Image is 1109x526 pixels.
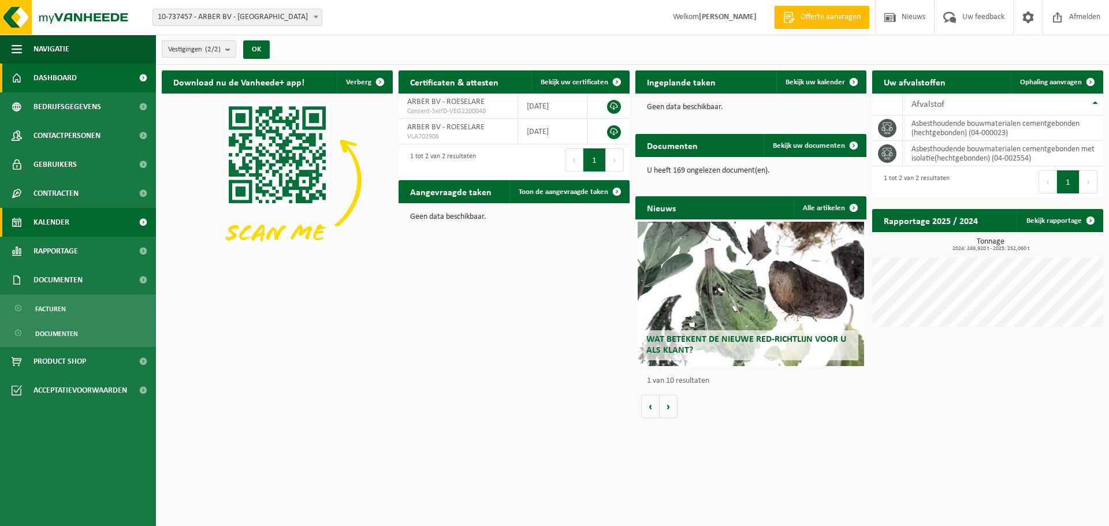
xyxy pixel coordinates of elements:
[786,79,845,86] span: Bekijk uw kalender
[794,196,865,219] a: Alle artikelen
[34,347,86,376] span: Product Shop
[162,40,236,58] button: Vestigingen(2/2)
[583,148,606,171] button: 1
[34,121,101,150] span: Contactpersonen
[903,115,1103,141] td: asbesthoudende bouwmaterialen cementgebonden (hechtgebonden) (04-000023)
[647,377,861,385] p: 1 van 10 resultaten
[903,141,1103,166] td: asbesthoudende bouwmaterialen cementgebonden met isolatie(hechtgebonden) (04-002554)
[798,12,864,23] span: Offerte aanvragen
[404,147,476,173] div: 1 tot 2 van 2 resultaten
[878,169,950,195] div: 1 tot 2 van 2 resultaten
[243,40,270,59] button: OK
[878,246,1103,252] span: 2024: 249,920 t - 2025: 252,060 t
[152,9,322,26] span: 10-737457 - ARBER BV - ROESELARE
[872,70,957,93] h2: Uw afvalstoffen
[776,70,865,94] a: Bekijk uw kalender
[34,64,77,92] span: Dashboard
[872,209,989,232] h2: Rapportage 2025 / 2024
[509,180,628,203] a: Toon de aangevraagde taken
[407,123,485,132] span: ARBER BV - ROESELARE
[1020,79,1082,86] span: Ophaling aanvragen
[606,148,624,171] button: Next
[1080,170,1097,193] button: Next
[337,70,392,94] button: Verberg
[153,9,322,25] span: 10-737457 - ARBER BV - ROESELARE
[407,107,509,116] span: Consent-SelfD-VEG2200040
[410,213,618,221] p: Geen data beschikbaar.
[399,180,503,203] h2: Aangevraagde taken
[635,70,727,93] h2: Ingeplande taken
[34,376,127,405] span: Acceptatievoorwaarden
[773,142,845,150] span: Bekijk uw documenten
[168,41,221,58] span: Vestigingen
[641,395,660,418] button: Vorige
[541,79,608,86] span: Bekijk uw certificaten
[878,238,1103,252] h3: Tonnage
[399,70,510,93] h2: Certificaten & attesten
[646,335,846,355] span: Wat betekent de nieuwe RED-richtlijn voor u als klant?
[764,134,865,157] a: Bekijk uw documenten
[518,94,587,119] td: [DATE]
[407,132,509,141] span: VLA702906
[35,298,66,320] span: Facturen
[699,13,757,21] strong: [PERSON_NAME]
[519,188,608,196] span: Toon de aangevraagde taken
[1017,209,1102,232] a: Bekijk rapportage
[34,266,83,294] span: Documenten
[1011,70,1102,94] a: Ophaling aanvragen
[34,208,69,237] span: Kalender
[647,167,855,175] p: U heeft 169 ongelezen document(en).
[3,297,153,319] a: Facturen
[531,70,628,94] a: Bekijk uw certificaten
[205,46,221,53] count: (2/2)
[1039,170,1057,193] button: Previous
[162,94,393,267] img: Download de VHEPlus App
[638,222,864,366] a: Wat betekent de nieuwe RED-richtlijn voor u als klant?
[34,237,78,266] span: Rapportage
[660,395,678,418] button: Volgende
[635,196,687,219] h2: Nieuws
[407,98,485,106] span: ARBER BV - ROESELARE
[518,119,587,144] td: [DATE]
[34,150,77,179] span: Gebruikers
[1057,170,1080,193] button: 1
[34,92,101,121] span: Bedrijfsgegevens
[3,322,153,344] a: Documenten
[34,179,79,208] span: Contracten
[565,148,583,171] button: Previous
[35,323,78,345] span: Documenten
[647,103,855,111] p: Geen data beschikbaar.
[346,79,371,86] span: Verberg
[635,134,709,156] h2: Documenten
[774,6,869,29] a: Offerte aanvragen
[162,70,316,93] h2: Download nu de Vanheede+ app!
[34,35,69,64] span: Navigatie
[911,100,944,109] span: Afvalstof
